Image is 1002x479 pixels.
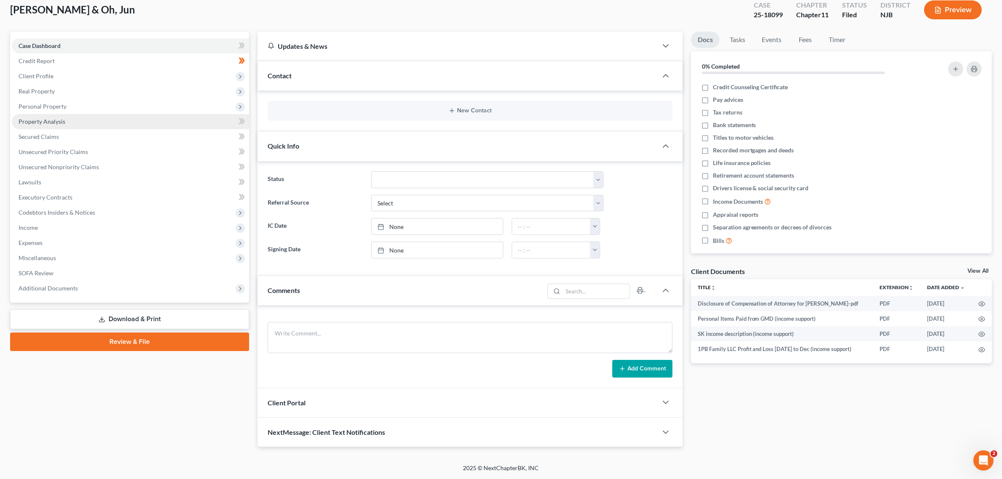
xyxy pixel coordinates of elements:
[713,83,788,91] span: Credit Counseling Certificate
[261,464,741,479] div: 2025 © NextChapterBK, INC
[796,0,829,10] div: Chapter
[927,284,965,290] a: Date Added expand_more
[691,296,873,311] td: Disclosure of Compensation of Attorney for [PERSON_NAME]-pdf
[12,129,249,144] a: Secured Claims
[19,178,41,186] span: Lawsuits
[274,107,665,114] button: New Contact
[691,267,745,276] div: Client Documents
[372,218,503,234] a: None
[19,194,72,201] span: Executory Contracts
[12,114,249,129] a: Property Analysis
[698,284,716,290] a: Titleunfold_more
[19,133,59,140] span: Secured Claims
[924,0,982,19] button: Preview
[796,10,829,20] div: Chapter
[713,197,763,206] span: Income Documents
[19,285,78,292] span: Additional Documents
[19,103,66,110] span: Personal Property
[691,32,720,48] a: Docs
[873,311,920,326] td: PDF
[268,428,385,436] span: NextMessage: Client Text Notifications
[19,254,56,261] span: Miscellaneous
[268,286,300,294] span: Comments
[909,285,914,290] i: unfold_more
[19,57,55,64] span: Credit Report
[691,326,873,341] td: SK income description (income support)
[19,42,61,49] span: Case Dashboard
[12,38,249,53] a: Case Dashboard
[691,341,873,357] td: 1PB Family LLC Profit and Loss [DATE] to Dec (income support)
[713,108,742,117] span: Tax returns
[713,184,809,192] span: Drivers license & social security card
[920,296,972,311] td: [DATE]
[691,311,873,326] td: Personal Items Paid from GMD (income support)
[713,210,759,219] span: Appraisal reports
[842,0,867,10] div: Status
[960,285,965,290] i: expand_more
[713,121,756,129] span: Bank statements
[821,11,829,19] span: 11
[263,171,367,188] label: Status
[10,3,135,16] span: [PERSON_NAME] & Oh, Jun
[268,399,306,407] span: Client Portal
[713,146,794,154] span: Recorded mortgages and deeds
[263,242,367,258] label: Signing Date
[19,118,65,125] span: Property Analysis
[268,142,299,150] span: Quick Info
[873,341,920,357] td: PDF
[512,218,590,234] input: -- : --
[612,360,672,378] button: Add Comment
[754,10,783,20] div: 25-18099
[973,450,994,471] iframe: Intercom live chat
[10,309,249,329] a: Download & Print
[10,333,249,351] a: Review & File
[12,175,249,190] a: Lawsuits
[792,32,819,48] a: Fees
[12,190,249,205] a: Executory Contracts
[880,0,911,10] div: District
[19,72,53,80] span: Client Profile
[822,32,853,48] a: Timer
[713,171,795,180] span: Retirement account statements
[920,311,972,326] td: [DATE]
[920,326,972,341] td: [DATE]
[702,63,740,70] strong: 0% Completed
[880,10,911,20] div: NJB
[263,195,367,212] label: Referral Source
[920,341,972,357] td: [DATE]
[19,148,88,155] span: Unsecured Priority Claims
[723,32,752,48] a: Tasks
[12,144,249,160] a: Unsecured Priority Claims
[19,209,95,216] span: Codebtors Insiders & Notices
[713,133,774,142] span: Titles to motor vehicles
[19,88,55,95] span: Real Property
[512,242,590,258] input: -- : --
[991,450,997,457] span: 2
[754,0,783,10] div: Case
[713,237,724,245] span: Bills
[563,284,630,298] input: Search...
[711,285,716,290] i: unfold_more
[12,160,249,175] a: Unsecured Nonpriority Claims
[19,239,43,246] span: Expenses
[372,242,503,258] a: None
[755,32,789,48] a: Events
[873,326,920,341] td: PDF
[263,218,367,235] label: IC Date
[268,72,292,80] span: Contact
[19,269,53,277] span: SOFA Review
[873,296,920,311] td: PDF
[12,53,249,69] a: Credit Report
[713,96,743,104] span: Pay advices
[19,224,38,231] span: Income
[713,223,832,232] span: Separation agreements or decrees of divorces
[967,268,989,274] a: View All
[842,10,867,20] div: Filed
[880,284,914,290] a: Extensionunfold_more
[713,159,771,167] span: Life insurance policies
[268,42,647,51] div: Updates & News
[12,266,249,281] a: SOFA Review
[19,163,99,170] span: Unsecured Nonpriority Claims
